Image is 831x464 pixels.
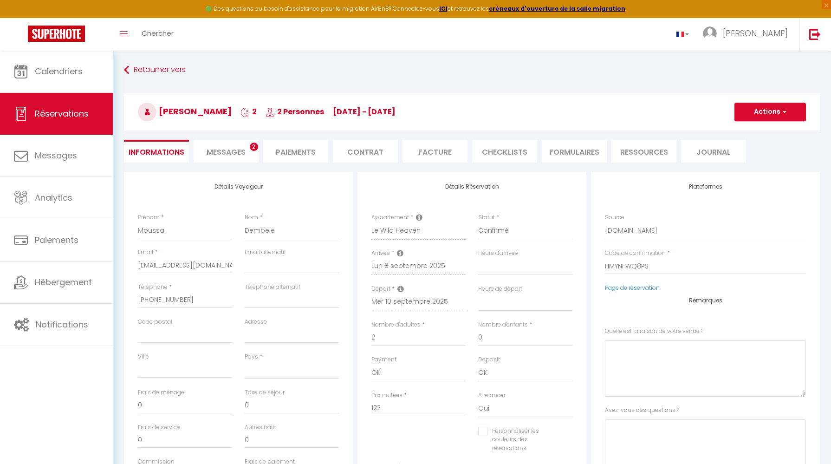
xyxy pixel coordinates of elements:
[138,388,184,397] label: Frais de ménage
[542,140,607,163] li: FORMULAIRES
[138,318,172,327] label: Code postal
[605,249,666,258] label: Code de confirmation
[245,423,276,432] label: Autres frais
[478,355,500,364] label: Deposit
[403,140,467,163] li: Facture
[478,249,518,258] label: Heure d'arrivée
[371,320,421,329] label: Nombre d'adultes
[605,327,703,336] label: Quelle est la raison de votre venue ?
[703,26,717,40] img: ...
[138,183,339,190] h4: Détails Voyageur
[35,234,78,246] span: Paiements
[478,391,506,400] label: A relancer
[605,183,806,190] h4: Plateformes
[333,140,398,163] li: Contrat
[138,248,153,257] label: Email
[35,65,83,77] span: Calendriers
[605,406,679,415] label: Avez-vous des questions ?
[135,18,181,51] a: Chercher
[245,318,267,327] label: Adresse
[245,353,258,361] label: Pays
[371,213,409,222] label: Appartement
[371,285,390,294] label: Départ
[487,427,561,453] label: Personnaliser les couleurs des réservations
[138,213,160,222] label: Prénom
[696,18,799,51] a: ... [PERSON_NAME]
[605,297,806,304] h4: Remarques
[723,27,788,39] span: [PERSON_NAME]
[489,5,625,13] a: créneaux d'ouverture de la salle migration
[266,106,324,117] span: 2 Personnes
[35,150,77,161] span: Messages
[138,353,149,361] label: Ville
[371,249,390,258] label: Arrivée
[35,108,89,119] span: Réservations
[611,140,676,163] li: Ressources
[28,26,85,42] img: Super Booking
[35,192,72,203] span: Analytics
[809,28,821,40] img: logout
[245,213,258,222] label: Nom
[263,140,328,163] li: Paiements
[245,388,285,397] label: Taxe de séjour
[472,140,537,163] li: CHECKLISTS
[138,423,180,432] label: Frais de service
[371,355,396,364] label: Payment
[439,5,448,13] a: ICI
[478,213,495,222] label: Statut
[245,283,300,292] label: Téléphone alternatif
[124,140,189,163] li: Informations
[371,183,572,190] h4: Détails Réservation
[681,140,746,163] li: Journal
[240,106,257,117] span: 2
[245,248,286,257] label: Email alternatif
[333,106,396,117] span: [DATE] - [DATE]
[207,147,246,157] span: Messages
[250,143,258,151] span: 2
[142,28,174,38] span: Chercher
[138,283,168,292] label: Téléphone
[605,284,660,292] a: Page de réservation
[35,276,92,288] span: Hébergement
[7,4,35,32] button: Ouvrir le widget de chat LiveChat
[124,62,820,78] a: Retourner vers
[605,213,624,222] label: Source
[734,103,806,121] button: Actions
[478,320,528,329] label: Nombre d'enfants
[371,391,403,400] label: Prix nuitées
[478,285,522,294] label: Heure de départ
[36,319,88,330] span: Notifications
[138,105,232,117] span: [PERSON_NAME]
